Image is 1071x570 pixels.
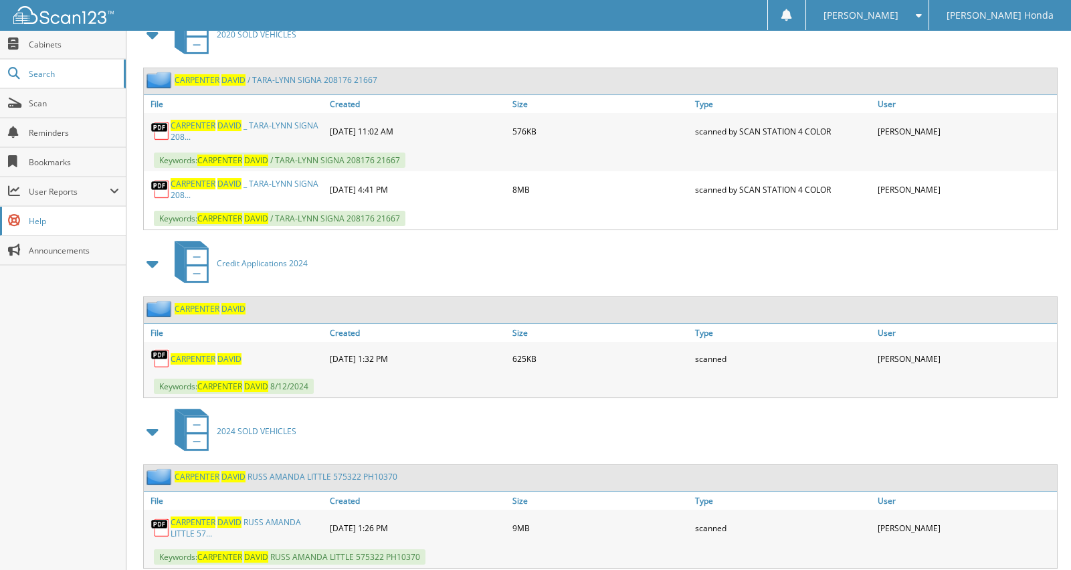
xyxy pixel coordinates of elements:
a: Size [509,95,692,113]
span: Keywords: / T A R A - L Y N N S I G N A 2 0 8 1 7 6 2 1 6 6 7 [154,211,405,226]
a: User [874,324,1057,342]
div: [DATE] 1:32 PM [326,345,509,372]
span: C A R P E N T E R [197,381,242,392]
span: C A R P E N T E R [197,551,242,563]
a: File [144,324,326,342]
span: C A R P E N T E R [175,303,219,314]
a: Type [692,324,874,342]
img: PDF.png [151,349,171,369]
div: scanned by SCAN STATION 4 COLOR [692,175,874,204]
span: Bookmarks [29,157,119,168]
span: D A V I D [244,155,268,166]
span: Keywords: / T A R A - L Y N N S I G N A 2 0 8 1 7 6 2 1 6 6 7 [154,153,405,168]
a: CARPENTER DAVID [171,353,241,365]
div: 576KB [509,116,692,146]
div: [PERSON_NAME] [874,513,1057,543]
a: Created [326,324,509,342]
span: Keywords: R U S S A M A N D A L I T T L E 5 7 5 3 2 2 P H 1 0 3 7 0 [154,549,425,565]
span: C A R P E N T E R [197,213,242,224]
a: CARPENTER DAVID _ TARA-LYNN SIGNA 208... [171,178,323,201]
a: Created [326,492,509,510]
span: C A R P E N T E R [197,155,242,166]
div: [DATE] 4:41 PM [326,175,509,204]
span: D A V I D [217,120,241,131]
div: scanned by SCAN STATION 4 COLOR [692,116,874,146]
img: PDF.png [151,518,171,538]
span: [PERSON_NAME] [823,11,898,19]
span: C A R P E N T E R [171,516,215,528]
div: [DATE] 11:02 AM [326,116,509,146]
a: File [144,95,326,113]
img: folder2.png [147,72,175,88]
span: D A V I D [221,303,246,314]
a: CARPENTER DAVID RUSS AMANDA LITTLE 575322 PH10370 [175,471,397,482]
span: 2 0 2 0 S O L D V E H I C L E S [217,29,296,40]
a: File [144,492,326,510]
div: scanned [692,513,874,543]
a: User [874,95,1057,113]
span: C A R P E N T E R [175,74,219,86]
div: [PERSON_NAME] [874,116,1057,146]
img: scan123-logo-white.svg [13,6,114,24]
span: Keywords: 8 / 1 2 / 2 0 2 4 [154,379,314,394]
span: 2 0 2 4 S O L D V E H I C L E S [217,425,296,437]
span: Reminders [29,127,119,138]
a: Credit Applications 2024 [167,237,308,290]
a: CARPENTER DAVID _ TARA-LYNN SIGNA 208... [171,120,323,142]
a: Size [509,492,692,510]
div: [DATE] 1:26 PM [326,513,509,543]
div: [PERSON_NAME] [874,175,1057,204]
a: Created [326,95,509,113]
span: Search [29,68,117,80]
span: C r e d i t A p p l i c a t i o n s 2 0 2 4 [217,258,308,269]
span: C A R P E N T E R [171,353,215,365]
span: Announcements [29,245,119,256]
img: folder2.png [147,300,175,317]
a: 2024 SOLD VEHICLES [167,405,296,458]
a: CARPENTER DAVID / TARA-LYNN SIGNA 208176 21667 [175,74,377,86]
span: D A V I D [221,74,246,86]
span: [PERSON_NAME] Honda [947,11,1054,19]
span: D A V I D [244,551,268,563]
div: 9MB [509,513,692,543]
a: CARPENTER DAVID [175,303,246,314]
img: folder2.png [147,468,175,485]
span: D A V I D [244,213,268,224]
iframe: Chat Widget [1004,506,1071,570]
span: C A R P E N T E R [171,120,215,131]
div: scanned [692,345,874,372]
span: D A V I D [217,516,241,528]
span: C A R P E N T E R [171,178,215,189]
span: Help [29,215,119,227]
span: User Reports [29,186,110,197]
div: [PERSON_NAME] [874,345,1057,372]
a: Size [509,324,692,342]
div: 625KB [509,345,692,372]
span: Scan [29,98,119,109]
span: D A V I D [217,353,241,365]
span: Cabinets [29,39,119,50]
div: 8MB [509,175,692,204]
a: 2020 SOLD VEHICLES [167,8,296,61]
span: D A V I D [221,471,246,482]
span: D A V I D [217,178,241,189]
span: D A V I D [244,381,268,392]
a: Type [692,95,874,113]
img: PDF.png [151,121,171,141]
span: C A R P E N T E R [175,471,219,482]
img: PDF.png [151,179,171,199]
a: User [874,492,1057,510]
a: CARPENTER DAVID RUSS AMANDA LITTLE 57... [171,516,323,539]
a: Type [692,492,874,510]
